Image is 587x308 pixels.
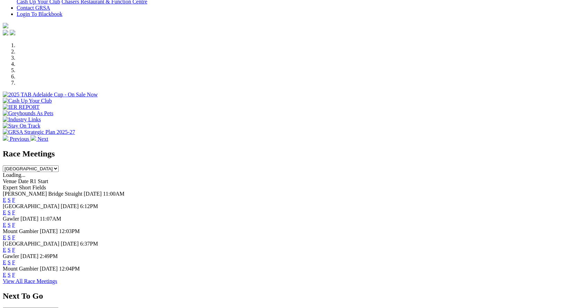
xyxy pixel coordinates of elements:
[3,149,584,159] h2: Race Meetings
[61,241,79,247] span: [DATE]
[3,291,584,301] h2: Next To Go
[8,234,11,240] a: S
[3,123,40,129] img: Stay On Track
[3,136,31,142] a: Previous
[40,253,58,259] span: 2:49PM
[12,234,15,240] a: F
[8,259,11,265] a: S
[10,30,15,35] img: twitter.svg
[17,5,50,11] a: Contact GRSA
[3,241,59,247] span: [GEOGRAPHIC_DATA]
[84,191,102,197] span: [DATE]
[3,272,6,278] a: E
[8,247,11,253] a: S
[3,209,6,215] a: E
[3,135,8,141] img: chevron-left-pager-white.svg
[12,247,15,253] a: F
[3,247,6,253] a: E
[8,222,11,228] a: S
[3,172,25,178] span: Loading...
[30,178,48,184] span: R1 Start
[12,222,15,228] a: F
[20,253,39,259] span: [DATE]
[3,23,8,28] img: logo-grsa-white.png
[61,203,79,209] span: [DATE]
[8,209,11,215] a: S
[3,104,40,110] img: IER REPORT
[3,185,18,190] span: Expert
[10,136,29,142] span: Previous
[59,266,80,272] span: 12:04PM
[3,266,39,272] span: Mount Gambier
[80,241,98,247] span: 6:37PM
[3,259,6,265] a: E
[17,11,62,17] a: Login To Blackbook
[12,259,15,265] a: F
[31,136,48,142] a: Next
[3,110,53,117] img: Greyhounds As Pets
[3,129,75,135] img: GRSA Strategic Plan 2025-27
[80,203,98,209] span: 6:12PM
[59,228,80,234] span: 12:03PM
[8,272,11,278] a: S
[40,216,61,222] span: 11:07AM
[3,178,17,184] span: Venue
[40,266,58,272] span: [DATE]
[32,185,46,190] span: Fields
[3,191,82,197] span: [PERSON_NAME] Bridge Straight
[12,209,15,215] a: F
[8,197,11,203] a: S
[3,197,6,203] a: E
[19,185,31,190] span: Short
[3,228,39,234] span: Mount Gambier
[20,216,39,222] span: [DATE]
[18,178,28,184] span: Date
[3,216,19,222] span: Gawler
[12,197,15,203] a: F
[40,228,58,234] span: [DATE]
[103,191,125,197] span: 11:00AM
[3,30,8,35] img: facebook.svg
[31,135,36,141] img: chevron-right-pager-white.svg
[3,234,6,240] a: E
[3,92,98,98] img: 2025 TAB Adelaide Cup - On Sale Now
[37,136,48,142] span: Next
[12,272,15,278] a: F
[3,278,57,284] a: View All Race Meetings
[3,98,52,104] img: Cash Up Your Club
[3,253,19,259] span: Gawler
[3,222,6,228] a: E
[3,203,59,209] span: [GEOGRAPHIC_DATA]
[3,117,41,123] img: Industry Links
